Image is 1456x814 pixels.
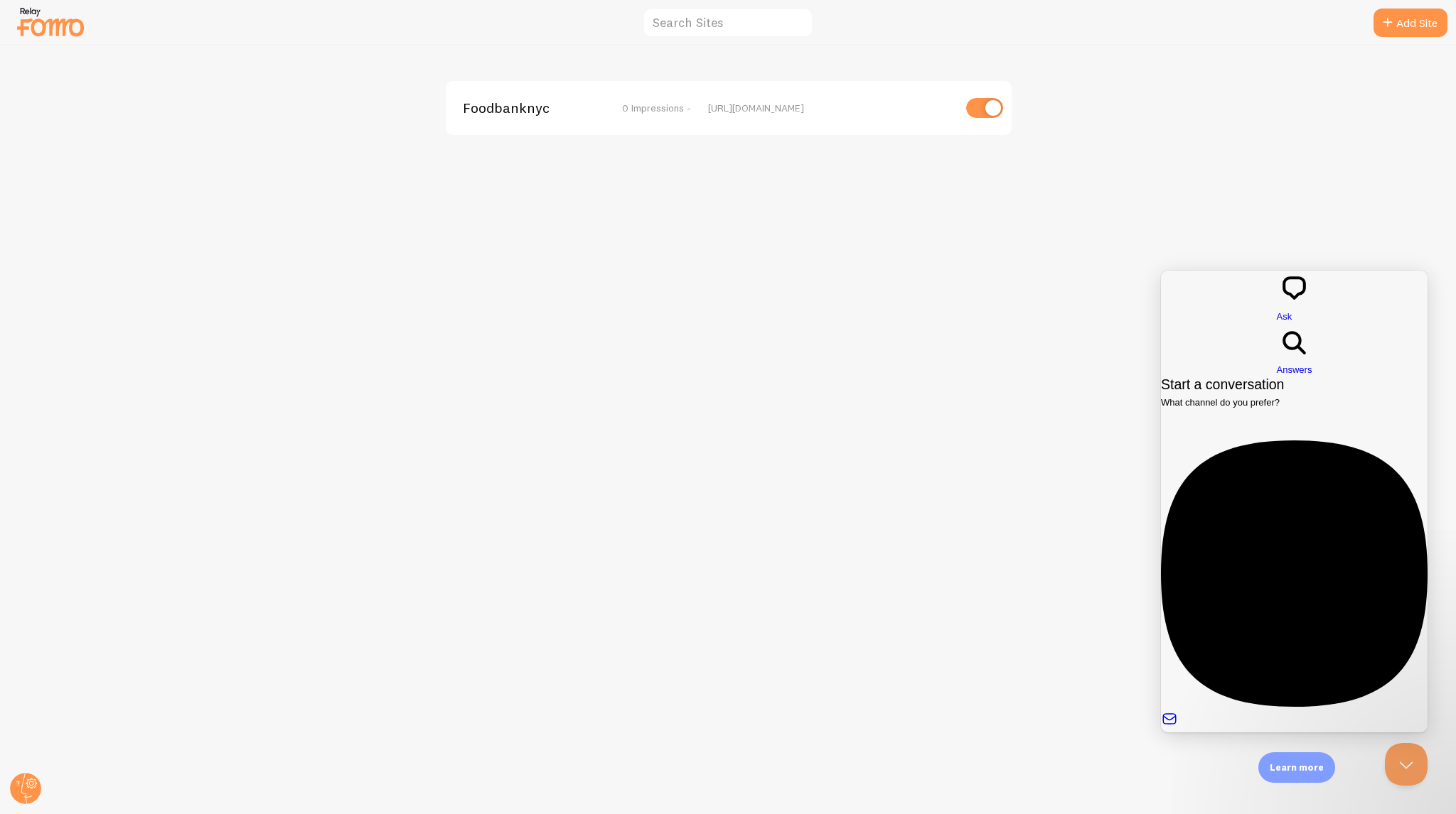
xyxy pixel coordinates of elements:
[708,102,953,114] div: [URL][DOMAIN_NAME]
[15,4,86,40] img: fomo-relay-logo-orange.svg
[1258,752,1335,783] div: Learn more
[622,102,691,114] span: 0 Impressions -
[463,102,577,114] span: Foodbanknyc
[1161,271,1428,732] iframe: Help Scout Beacon - Live Chat, Contact Form, and Knowledge Base
[1385,743,1428,786] iframe: Help Scout Beacon - Close
[1270,761,1324,774] p: Learn more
